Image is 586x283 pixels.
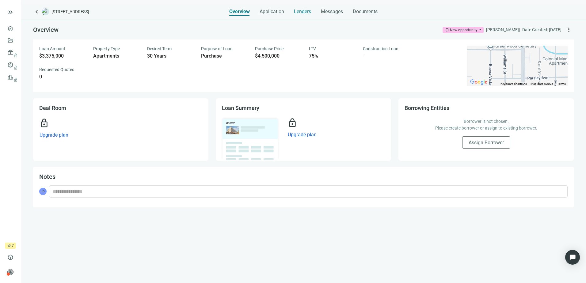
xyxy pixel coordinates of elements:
[531,82,554,85] span: Map data ©2025
[288,132,317,138] span: Upgrade plan
[7,269,13,275] span: person
[33,26,59,33] span: Overview
[229,9,250,15] span: Overview
[201,46,233,51] span: Purpose of Loan
[51,9,89,15] span: [STREET_ADDRESS]
[39,67,74,72] span: Requested Quotes
[486,26,520,33] div: [PERSON_NAME] |
[500,82,527,86] button: Keyboard shortcuts
[220,116,280,161] img: dealOverviewImg
[93,46,120,51] span: Property Type
[222,105,259,111] span: Loan Summary
[39,53,86,59] div: $3,375,000
[7,244,11,247] span: crown
[255,46,283,51] span: Purchase Price
[363,53,409,59] div: -
[40,132,68,138] span: Upgrade plan
[469,78,489,86] a: Open this area in Google Maps (opens a new window)
[39,74,86,80] div: 0
[309,53,356,59] div: 75%
[93,53,140,59] div: Apartments
[462,136,510,149] button: Assign Borrower
[39,132,69,138] button: Upgrade plan
[7,254,13,260] span: help
[12,243,14,249] span: 7
[260,9,284,15] span: Application
[33,8,40,15] a: keyboard_arrow_left
[565,250,580,265] div: Open Intercom Messenger
[201,53,248,59] div: Purchase
[557,82,566,85] a: Terms (opens in new tab)
[309,46,316,51] span: LTV
[39,105,66,111] span: Deal Room
[564,25,574,35] button: more_vert
[363,46,398,51] span: Construction Loan
[469,140,504,145] span: Assign Borrower
[522,26,561,33] div: Date Created: [DATE]
[469,78,489,86] img: Google
[39,118,49,128] span: lock
[287,131,317,138] button: Upgrade plan
[353,9,378,15] span: Documents
[7,9,14,16] button: keyboard_double_arrow_right
[411,118,561,125] p: Borrower is not chosen.
[321,9,343,14] span: Messages
[39,188,47,195] span: JD
[147,53,194,59] div: 30 Years
[39,173,55,180] span: Notes
[39,46,65,51] span: Loan Amount
[445,28,449,32] span: bookmark
[411,125,561,131] p: Please create borrower or assign to existing borrower.
[566,27,572,33] span: more_vert
[294,9,311,15] span: Lenders
[405,105,449,111] span: Borrowing Entities
[287,118,297,128] span: lock
[42,8,49,15] img: deal-logo
[450,27,478,33] div: New opportunity
[147,46,172,51] span: Desired Term
[255,53,302,59] div: $4,500,000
